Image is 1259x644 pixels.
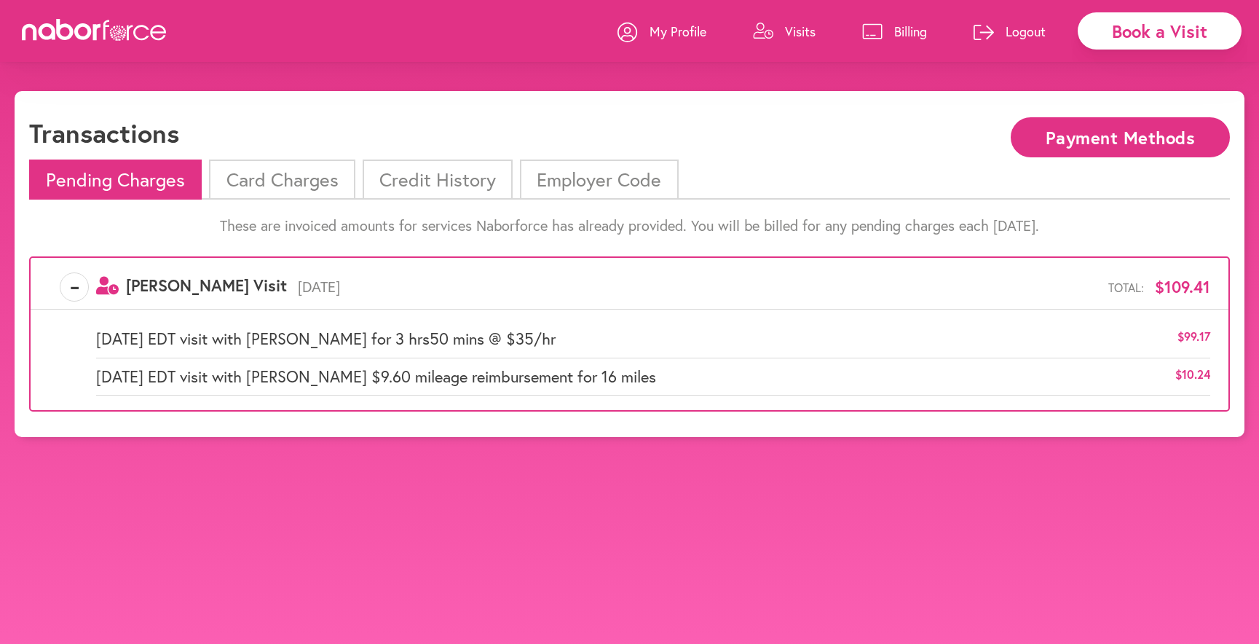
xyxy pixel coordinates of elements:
p: My Profile [650,23,706,40]
a: Billing [862,9,927,53]
span: Total: [1108,280,1144,294]
span: [DATE] EDT visit with [PERSON_NAME] for 3 hrs50 mins @ $35/hr [96,329,556,348]
a: Visits [753,9,816,53]
p: Billing [894,23,927,40]
a: My Profile [617,9,706,53]
button: Payment Methods [1011,117,1230,157]
li: Employer Code [520,160,678,200]
span: - [60,272,88,302]
li: Pending Charges [29,160,202,200]
span: [DATE] [287,278,1108,296]
p: Logout [1006,23,1046,40]
li: Card Charges [209,160,355,200]
li: Credit History [363,160,513,200]
p: These are invoiced amounts for services Naborforce has already provided. You will be billed for a... [29,217,1230,235]
p: Visits [785,23,816,40]
span: $ 99.17 [1177,329,1210,348]
span: [DATE] EDT visit with [PERSON_NAME] $9.60 mileage reimbursement for 16 miles [96,367,656,386]
span: $ 10.24 [1175,367,1210,386]
a: Logout [974,9,1046,53]
div: Book a Visit [1078,12,1242,50]
a: Payment Methods [1011,129,1230,143]
h1: Transactions [29,117,179,149]
span: $109.41 [1155,278,1210,297]
span: [PERSON_NAME] Visit [126,275,287,296]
